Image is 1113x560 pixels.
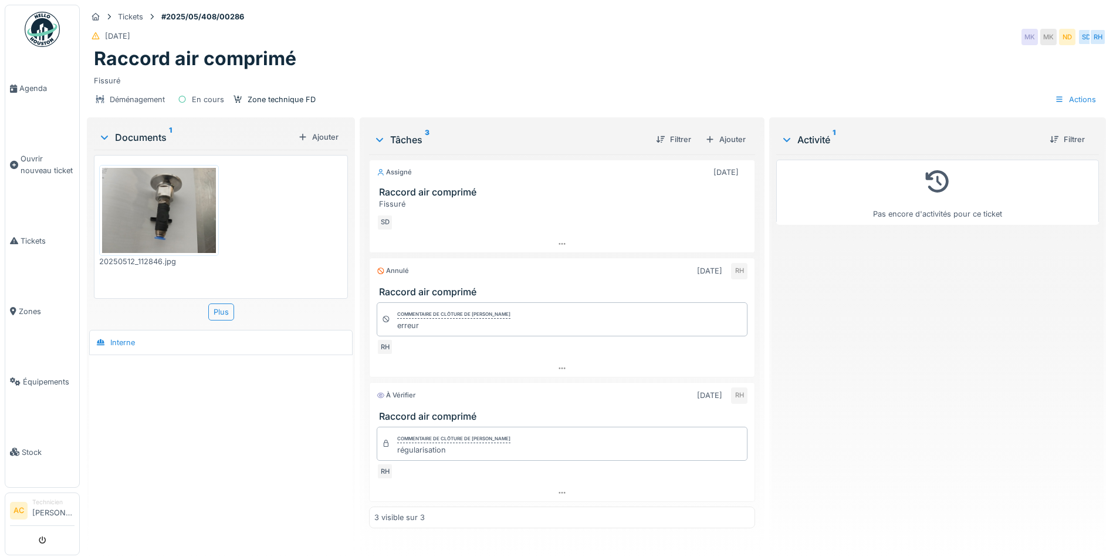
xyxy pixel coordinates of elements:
[377,266,409,276] div: Annulé
[118,11,143,22] div: Tickets
[701,131,750,147] div: Ajouter
[713,167,739,178] div: [DATE]
[94,70,1099,86] div: Fissuré
[5,346,79,417] a: Équipements
[102,168,216,253] img: ca1hqqwsnbb02ynqq3gb7981k4rw
[32,498,75,507] div: Technicien
[379,187,750,198] h3: Raccord air comprimé
[377,463,393,480] div: RH
[23,376,75,387] span: Équipements
[1050,91,1101,108] div: Actions
[22,447,75,458] span: Stock
[397,320,510,331] div: erreur
[1045,131,1090,147] div: Filtrer
[110,94,165,105] div: Déménagement
[377,339,393,355] div: RH
[25,12,60,47] img: Badge_color-CXgf-gQk.svg
[32,498,75,523] li: [PERSON_NAME]
[1021,29,1038,45] div: MK
[5,276,79,346] a: Zones
[1078,29,1094,45] div: SD
[105,31,130,42] div: [DATE]
[377,167,412,177] div: Assigné
[19,306,75,317] span: Zones
[425,133,429,147] sup: 3
[10,498,75,526] a: AC Technicien[PERSON_NAME]
[110,337,135,348] div: Interne
[397,444,510,456] div: régularisation
[781,133,1040,147] div: Activité
[397,435,510,443] div: Commentaire de clôture de [PERSON_NAME]
[1059,29,1075,45] div: ND
[5,124,79,205] a: Ouvrir nouveau ticket
[5,53,79,124] a: Agenda
[169,130,172,144] sup: 1
[293,129,343,145] div: Ajouter
[19,83,75,94] span: Agenda
[10,502,28,519] li: AC
[731,263,747,279] div: RH
[21,235,75,247] span: Tickets
[397,311,510,319] div: Commentaire de clôture de [PERSON_NAME]
[208,303,234,321] div: Plus
[1040,29,1057,45] div: MK
[99,130,293,144] div: Documents
[192,94,224,105] div: En cours
[651,131,696,147] div: Filtrer
[99,256,219,267] div: 20250512_112846.jpg
[697,265,722,276] div: [DATE]
[1090,29,1106,45] div: RH
[5,417,79,487] a: Stock
[94,48,296,70] h1: Raccord air comprimé
[379,198,750,210] div: Fissuré
[379,411,750,422] h3: Raccord air comprimé
[21,153,75,176] span: Ouvrir nouveau ticket
[377,214,393,231] div: SD
[248,94,316,105] div: Zone technique FD
[731,387,747,404] div: RH
[697,390,722,401] div: [DATE]
[377,390,415,400] div: À vérifier
[5,205,79,276] a: Tickets
[833,133,835,147] sup: 1
[157,11,249,22] strong: #2025/05/408/00286
[784,165,1091,220] div: Pas encore d'activités pour ce ticket
[374,133,647,147] div: Tâches
[379,286,750,298] h3: Raccord air comprimé
[374,512,425,523] div: 3 visible sur 3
